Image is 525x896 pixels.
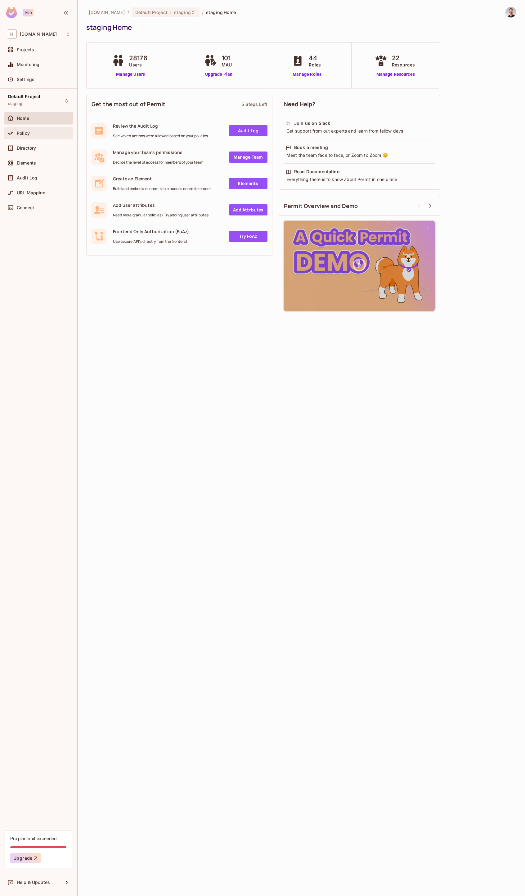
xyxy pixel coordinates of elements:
div: Pro [23,9,34,16]
span: Permit Overview and Demo [284,202,358,210]
div: 5 Steps Left [241,101,267,107]
span: 44 [309,53,321,63]
span: Policy [17,131,30,136]
button: Upgrade [10,853,41,863]
img: dor@honeycombinsurance.com [506,7,516,17]
span: staging Home [206,9,236,15]
a: Manage Resources [373,71,418,78]
a: Manage Users [110,71,150,78]
span: Audit Log [17,175,37,180]
div: Book a meeting [294,144,328,151]
div: Join us on Slack [294,120,330,126]
a: Add Attrbutes [229,204,267,215]
span: 22 [392,53,415,63]
div: Pro plan limit exceeded [10,835,56,841]
span: Manage your teams permissions [113,149,203,155]
span: staging [8,101,22,106]
a: Try FoAz [229,231,267,242]
span: 28176 [129,53,147,63]
span: Decide the level of access for members of your team [113,160,203,165]
a: Manage Team [229,152,267,163]
span: the active workspace [89,9,125,15]
div: staging Home [86,23,513,32]
span: Help & Updates [17,880,50,885]
span: Connect [17,205,34,210]
span: Elements [17,161,36,165]
span: Use secure API's directly from the frontend [113,239,189,244]
span: Need Help? [284,100,316,108]
span: Workspace: honeycombinsurance.com [20,32,57,37]
span: Projects [17,47,34,52]
span: Home [17,116,29,121]
span: : [170,10,172,15]
div: Everything there is to know about Permit in one place [286,176,433,183]
div: Read Documentation [294,169,340,175]
span: 101 [222,53,232,63]
span: Default Project [135,9,168,15]
li: / [202,9,204,15]
span: Settings [17,77,34,82]
span: Create an Element [113,176,211,182]
span: H [7,29,17,38]
span: Build and embed a customizable access control element [113,186,211,191]
span: Roles [309,61,321,68]
span: staging [174,9,191,15]
span: Resources [392,61,415,68]
span: See which actions were allowed based on your policies [113,133,208,138]
span: Monitoring [17,62,40,67]
div: Meet the team face to face, or Zoom to Zoom 😉 [286,152,433,158]
span: MAU [222,61,232,68]
div: Get support from out experts and learn from fellow devs [286,128,433,134]
span: Add user attributes [113,202,209,208]
a: Upgrade Plan [203,71,235,78]
a: Manage Roles [290,71,324,78]
a: Audit Log [229,125,267,136]
span: Directory [17,146,36,151]
li: / [128,9,129,15]
span: Need more granular policies? Try adding user attributes [113,213,209,218]
a: Elements [229,178,267,189]
span: Review the Audit Log [113,123,208,129]
span: Default Project [8,94,40,99]
img: SReyMgAAAABJRU5ErkJggg== [6,7,17,18]
span: Get the most out of Permit [92,100,165,108]
span: Frontend Only Authorization (FoAz) [113,229,189,234]
span: Users [129,61,147,68]
span: URL Mapping [17,190,46,195]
